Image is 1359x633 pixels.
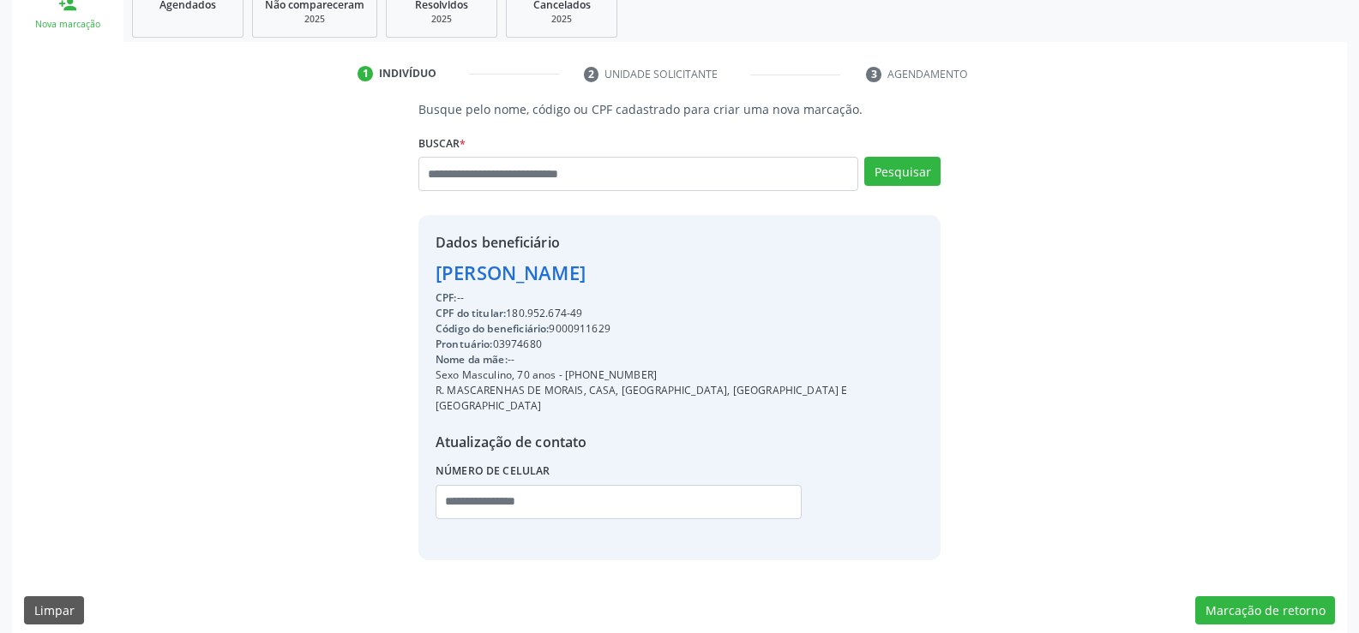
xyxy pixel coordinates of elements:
span: Nome da mãe: [436,352,508,367]
p: Busque pelo nome, código ou CPF cadastrado para criar uma nova marcação. [418,100,941,118]
div: 2025 [399,13,484,26]
div: [PERSON_NAME] [436,259,923,287]
div: 1 [358,66,373,81]
button: Pesquisar [864,157,941,186]
div: 180.952.674-49 [436,306,923,321]
span: CPF: [436,290,457,305]
button: Limpar [24,596,84,625]
div: Atualização de contato [436,432,923,452]
div: Indivíduo [379,66,436,81]
div: -- [436,352,923,367]
span: Prontuário: [436,337,493,351]
div: Dados beneficiário [436,232,923,253]
span: CPF do titular: [436,306,506,320]
div: 2025 [265,13,364,26]
div: Nova marcação [24,18,111,31]
div: 03974680 [436,337,923,352]
div: -- [436,290,923,306]
div: 2025 [519,13,604,26]
label: Número de celular [436,458,550,485]
button: Marcação de retorno [1195,596,1335,625]
div: Sexo Masculino, 70 anos - [PHONE_NUMBER] [436,367,923,383]
div: 9000911629 [436,321,923,337]
label: Buscar [418,130,466,157]
div: R. MASCARENHAS DE MORAIS, CASA, [GEOGRAPHIC_DATA], [GEOGRAPHIC_DATA] E [GEOGRAPHIC_DATA] [436,383,923,414]
span: Código do beneficiário: [436,321,549,336]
